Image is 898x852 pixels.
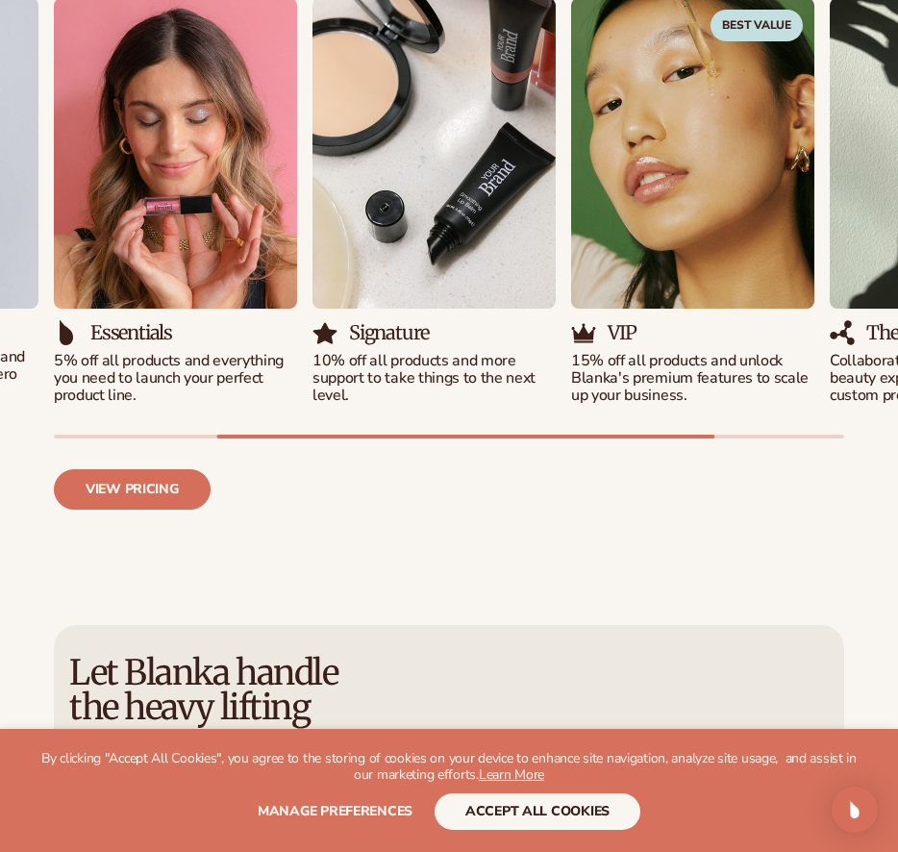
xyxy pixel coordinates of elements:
a: View pricing [54,469,211,509]
h3: VIP [608,323,636,342]
button: Manage preferences [258,793,412,830]
p: 5% off all products and everything you need to launch your perfect product line. [54,353,297,404]
span: Best Value [711,10,803,40]
div: Open Intercom Messenger [832,787,878,833]
p: By clicking "Accept All Cookies", you agree to the storing of cookies on your device to enhance s... [38,751,860,784]
span: Manage preferences [258,802,412,820]
img: Shopify Image 15 [312,320,337,345]
p: 10% off all products and more support to take things to the next level. [312,353,556,404]
p: 15% off all products and unlock Blanka's premium features to scale up your business. [571,353,814,404]
img: Shopify Image 19 [830,320,855,345]
img: Shopify Image 17 [571,320,596,345]
button: accept all cookies [435,793,640,830]
h3: Signature [349,323,429,342]
img: Shopify Image 13 [54,320,79,345]
h2: Let Blanka handle the heavy lifting [69,656,829,725]
h3: Essentials [90,323,172,342]
a: Learn More [479,765,544,784]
